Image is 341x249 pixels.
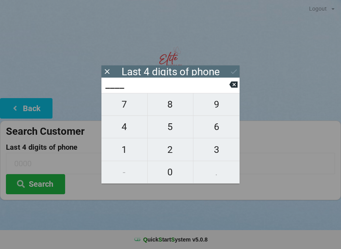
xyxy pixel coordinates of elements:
button: 8 [148,93,194,116]
span: 8 [148,96,193,113]
button: 2 [148,138,194,161]
button: 3 [193,138,240,161]
button: 0 [148,161,194,184]
span: 4 [101,119,147,135]
div: Last 4 digits of phone [122,68,220,76]
span: 7 [101,96,147,113]
span: 2 [148,141,193,158]
button: 1 [101,138,148,161]
span: 6 [193,119,240,135]
button: 4 [101,116,148,138]
span: 1 [101,141,147,158]
button: 9 [193,93,240,116]
span: 9 [193,96,240,113]
button: 7 [101,93,148,116]
span: 3 [193,141,240,158]
span: 5 [148,119,193,135]
span: 0 [148,164,193,180]
button: 6 [193,116,240,138]
button: 5 [148,116,194,138]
